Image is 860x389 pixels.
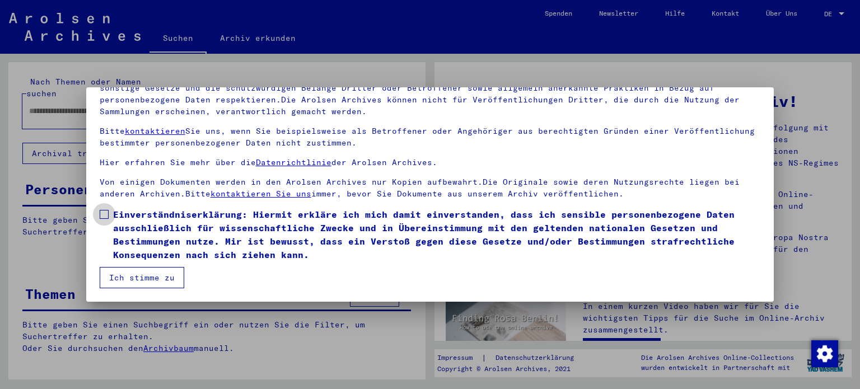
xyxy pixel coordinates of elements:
[125,126,185,136] a: kontaktieren
[811,340,838,367] img: Zustimmung ändern
[100,125,761,149] p: Bitte Sie uns, wenn Sie beispielsweise als Betroffener oder Angehöriger aus berechtigten Gründen ...
[100,157,761,168] p: Hier erfahren Sie mehr über die der Arolsen Archives.
[211,189,311,199] a: kontaktieren Sie uns
[100,267,184,288] button: Ich stimme zu
[100,59,761,118] p: Bitte beachten Sie, dass dieses Portal über NS - Verfolgte sensible Daten zu identifizierten oder...
[113,208,761,261] span: Einverständniserklärung: Hiermit erkläre ich mich damit einverstanden, dass ich sensible personen...
[256,157,331,167] a: Datenrichtlinie
[811,340,838,367] div: Zustimmung ändern
[100,176,761,200] p: Von einigen Dokumenten werden in den Arolsen Archives nur Kopien aufbewahrt.Die Originale sowie d...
